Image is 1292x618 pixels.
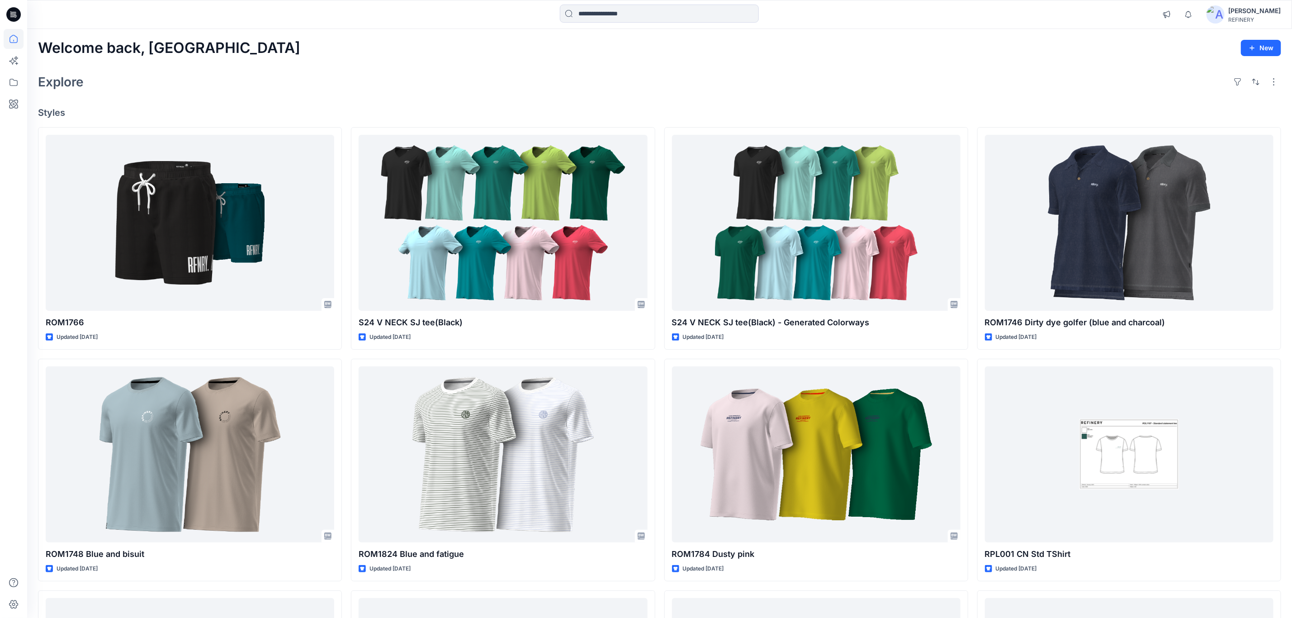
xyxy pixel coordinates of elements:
[57,564,98,574] p: Updated [DATE]
[46,548,334,561] p: ROM1748 Blue and bisuit
[672,135,961,311] a: S24 V NECK SJ tee(Black) - Generated Colorways
[683,564,724,574] p: Updated [DATE]
[359,135,647,311] a: S24 V NECK SJ tee(Black)
[46,366,334,542] a: ROM1748 Blue and bisuit
[46,135,334,311] a: ROM1766
[996,333,1037,342] p: Updated [DATE]
[359,316,647,329] p: S24 V NECK SJ tee(Black)
[985,366,1273,542] a: RPL001 CN Std TShirt
[683,333,724,342] p: Updated [DATE]
[1241,40,1281,56] button: New
[1207,5,1225,24] img: avatar
[1228,16,1281,23] div: REFINERY
[369,564,411,574] p: Updated [DATE]
[1228,5,1281,16] div: [PERSON_NAME]
[985,135,1273,311] a: ROM1746 Dirty dye golfer (blue and charcoal)
[57,333,98,342] p: Updated [DATE]
[38,75,84,89] h2: Explore
[369,333,411,342] p: Updated [DATE]
[359,366,647,542] a: ROM1824 Blue and fatigue
[672,548,961,561] p: ROM1784 Dusty pink
[359,548,647,561] p: ROM1824 Blue and fatigue
[985,548,1273,561] p: RPL001 CN Std TShirt
[38,107,1281,118] h4: Styles
[985,316,1273,329] p: ROM1746 Dirty dye golfer (blue and charcoal)
[996,564,1037,574] p: Updated [DATE]
[38,40,300,57] h2: Welcome back, [GEOGRAPHIC_DATA]
[672,366,961,542] a: ROM1784 Dusty pink
[46,316,334,329] p: ROM1766
[672,316,961,329] p: S24 V NECK SJ tee(Black) - Generated Colorways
